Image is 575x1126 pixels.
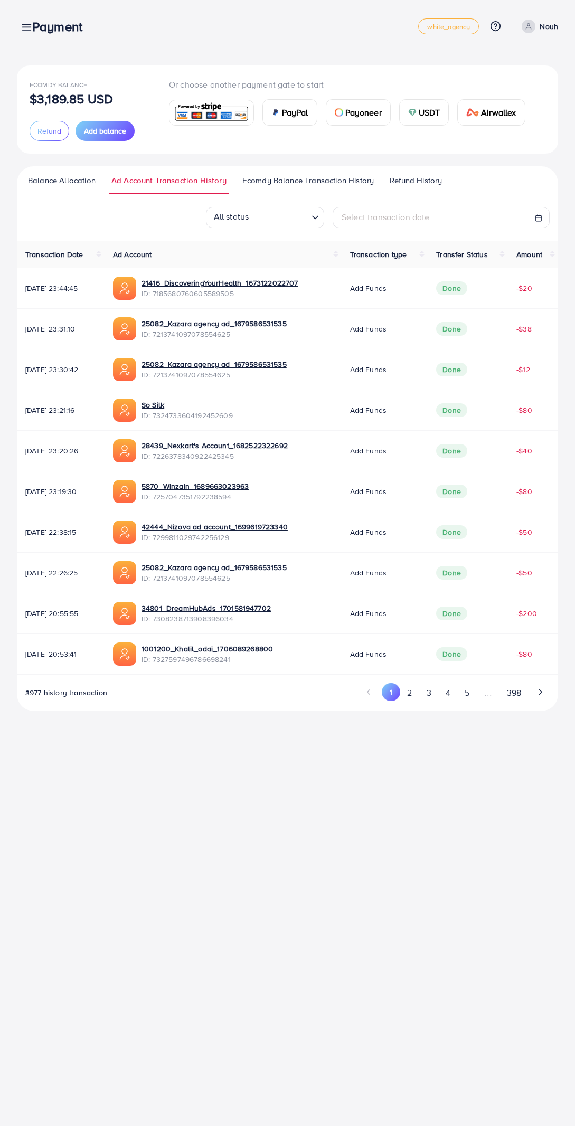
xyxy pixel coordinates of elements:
span: Transaction type [350,249,407,260]
a: 1001200_Khalil_odai_1706089268800 [142,644,273,654]
img: ic-ads-acc.e4c84228.svg [113,277,136,300]
span: Ecomdy Balance [30,80,87,89]
a: 25082_Kazara agency ad_1679586531535 [142,359,287,370]
img: ic-ads-acc.e4c84228.svg [113,642,136,666]
span: [DATE] 22:26:25 [25,567,96,578]
span: Ad Account Transaction History [111,175,227,186]
span: Done [436,607,467,620]
span: All status [212,208,251,225]
span: Done [436,363,467,376]
img: ic-ads-acc.e4c84228.svg [113,317,136,340]
span: ID: 7299811029742256129 [142,532,288,543]
span: [DATE] 23:31:10 [25,324,96,334]
span: [DATE] 23:30:42 [25,364,96,375]
h3: Payment [32,19,91,34]
span: USDT [419,106,440,119]
button: Go to page 398 [499,683,528,703]
img: card [466,108,479,117]
span: Done [436,403,467,417]
span: Done [436,444,467,458]
img: ic-ads-acc.e4c84228.svg [113,521,136,544]
span: Select transaction date [342,211,430,223]
button: Go to page 5 [457,683,476,703]
a: cardUSDT [399,99,449,126]
button: Go to page 1 [382,683,400,701]
span: Done [436,566,467,580]
span: Add funds [350,364,387,375]
span: -$40 [516,446,532,456]
a: Nouh [517,20,558,33]
span: Add funds [350,405,387,415]
span: ID: 7226378340922425345 [142,451,288,461]
span: -$80 [516,405,532,415]
div: Search for option [206,207,324,228]
iframe: Chat [530,1078,567,1118]
span: PayPal [282,106,308,119]
span: -$50 [516,567,532,578]
span: Refund History [390,175,442,186]
span: white_agency [427,23,470,30]
span: Add funds [350,608,387,619]
a: 28439_Nexkart's Account_1682522322692 [142,440,288,451]
span: ID: 7308238713908396034 [142,613,271,624]
span: Add funds [350,649,387,659]
a: 5870_Winzain_1689663023963 [142,481,249,491]
button: Add balance [76,121,135,141]
span: ID: 7327597496786698241 [142,654,273,665]
span: ID: 7213741097078554625 [142,573,287,583]
button: Go to page 2 [400,683,419,703]
img: card [335,108,343,117]
img: ic-ads-acc.e4c84228.svg [113,561,136,584]
span: Payoneer [345,106,382,119]
span: Add funds [350,567,387,578]
span: ID: 7324733604192452609 [142,410,233,421]
a: 25082_Kazara agency ad_1679586531535 [142,318,287,329]
span: [DATE] 23:21:16 [25,405,96,415]
a: 25082_Kazara agency ad_1679586531535 [142,562,287,573]
span: Balance Allocation [28,175,96,186]
span: Done [436,647,467,661]
span: Transaction Date [25,249,83,260]
a: 42444_Nizova ad account_1699619723340 [142,522,288,532]
span: Transfer Status [436,249,487,260]
span: Refund [37,126,61,136]
img: card [271,108,280,117]
p: $3,189.85 USD [30,92,113,105]
span: Ecomdy Balance Transaction History [242,175,374,186]
span: [DATE] 23:20:26 [25,446,96,456]
span: Done [436,281,467,295]
span: ID: 7257047351792238594 [142,491,249,502]
button: Go to next page [531,683,550,701]
span: Add funds [350,527,387,537]
p: Or choose another payment gate to start [169,78,534,91]
span: -$80 [516,486,532,497]
img: ic-ads-acc.e4c84228.svg [113,358,136,381]
input: Search for option [252,209,307,225]
img: ic-ads-acc.e4c84228.svg [113,602,136,625]
span: Ad Account [113,249,152,260]
img: ic-ads-acc.e4c84228.svg [113,480,136,503]
button: Go to page 3 [419,683,438,703]
span: [DATE] 23:44:45 [25,283,96,294]
a: cardPayoneer [326,99,391,126]
a: cardPayPal [262,99,317,126]
img: card [408,108,417,117]
span: [DATE] 23:19:30 [25,486,96,497]
a: 34801_DreamHubAds_1701581947702 [142,603,271,613]
span: Add funds [350,324,387,334]
span: Add funds [350,486,387,497]
span: ID: 7213741097078554625 [142,329,287,339]
img: ic-ads-acc.e4c84228.svg [113,439,136,462]
span: Add funds [350,446,387,456]
span: -$38 [516,324,532,334]
p: Nouh [540,20,558,33]
button: Go to page 4 [438,683,457,703]
span: Done [436,485,467,498]
span: [DATE] 22:38:15 [25,527,96,537]
span: -$50 [516,527,532,537]
span: 3977 history transaction [25,687,107,698]
span: Amount [516,249,542,260]
span: Done [436,322,467,336]
span: Add funds [350,283,387,294]
span: -$80 [516,649,532,659]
